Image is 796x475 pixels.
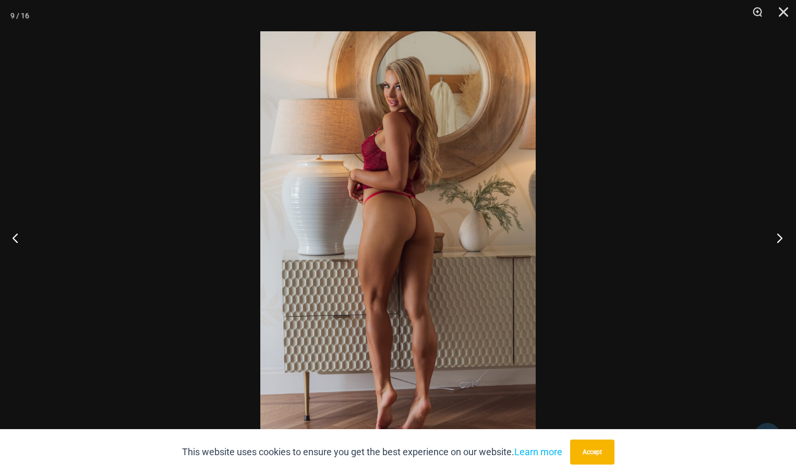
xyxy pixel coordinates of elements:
[260,31,536,444] img: Guilty Pleasures Red 1260 Slip 689 Micro 02
[514,446,562,457] a: Learn more
[757,212,796,264] button: Next
[182,444,562,460] p: This website uses cookies to ensure you get the best experience on our website.
[10,8,29,23] div: 9 / 16
[570,440,614,465] button: Accept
